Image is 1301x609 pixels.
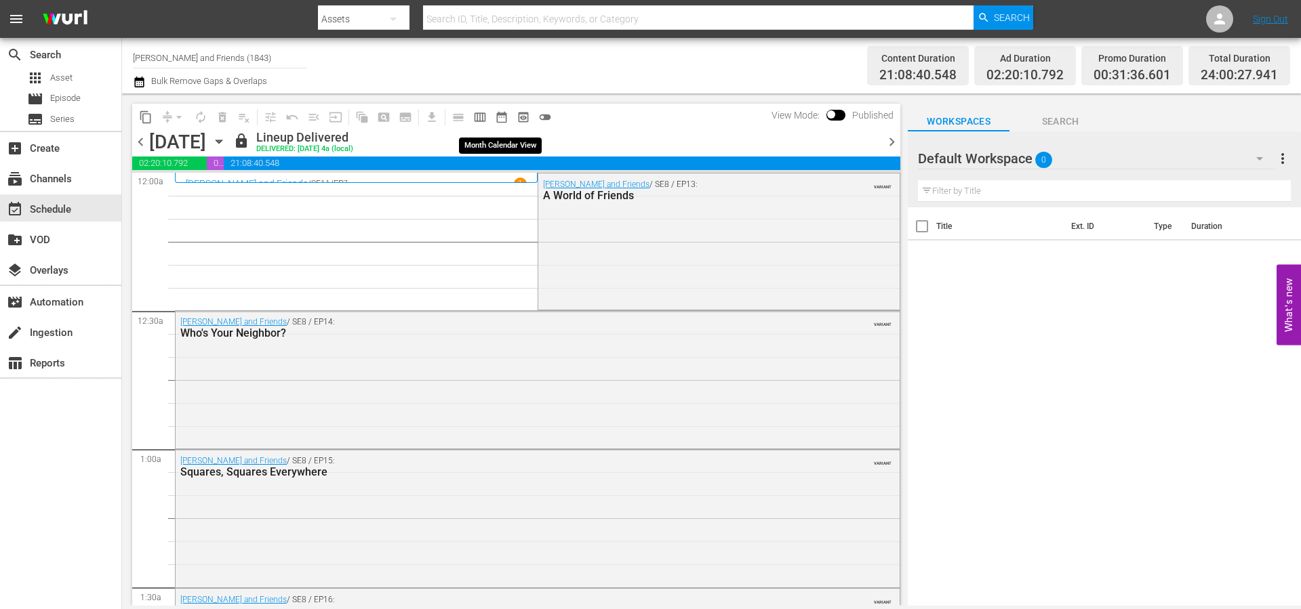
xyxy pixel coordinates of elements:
[883,133,900,150] span: chevron_right
[1009,113,1111,130] span: Search
[7,355,23,371] span: Reports
[325,106,346,128] span: Update Metadata from Key Asset
[874,316,892,327] span: VARIANT
[1063,207,1146,245] th: Ext. ID
[180,456,821,478] div: / SE8 / EP15:
[233,133,249,149] span: lock
[50,91,81,105] span: Episode
[538,110,552,124] span: toggle_off
[27,91,43,107] span: Episode
[207,156,224,170] span: 00:31:36.601
[255,104,281,130] span: Customize Events
[303,106,325,128] span: Fill episodes with ad slates
[27,70,43,86] span: Asset
[908,113,1009,130] span: Workspaces
[308,179,311,188] p: /
[281,106,303,128] span: Revert to Primary Episode
[974,5,1033,30] button: Search
[8,11,24,27] span: menu
[879,49,957,68] div: Content Duration
[1094,68,1171,83] span: 00:31:36.601
[7,140,23,156] span: Create
[149,131,206,153] div: [DATE]
[233,106,255,128] span: Clear Lineup
[7,324,23,341] span: Ingestion
[1146,207,1183,245] th: Type
[543,180,649,189] a: [PERSON_NAME] and Friends
[473,110,487,124] span: calendar_view_week_outlined
[443,104,469,130] span: Day Calendar View
[395,106,416,128] span: Create Series Block
[1201,68,1278,83] span: 24:00:27.941
[543,189,827,202] div: A World of Friends
[256,130,353,145] div: Lineup Delivered
[495,110,508,124] span: date_range_outlined
[936,207,1062,245] th: Title
[7,232,23,248] span: VOD
[190,106,212,128] span: Loop Content
[180,595,287,604] a: [PERSON_NAME] and Friends
[1094,49,1171,68] div: Promo Duration
[256,145,353,154] div: DELIVERED: [DATE] 4a (local)
[994,5,1030,30] span: Search
[212,106,233,128] span: Select an event to delete
[311,179,334,188] p: SE11 /
[132,156,207,170] span: 02:20:10.792
[180,456,287,465] a: [PERSON_NAME] and Friends
[7,262,23,278] span: Overlays
[874,593,892,604] span: VARIANT
[986,49,1064,68] div: Ad Duration
[1253,14,1288,24] a: Sign Out
[879,68,957,83] span: 21:08:40.548
[518,179,523,188] p: 1
[149,76,267,86] span: Bulk Remove Gaps & Overlaps
[157,106,190,128] span: Remove Gaps & Overlaps
[346,104,373,130] span: Refresh All Search Blocks
[132,133,149,150] span: chevron_left
[765,110,826,121] span: View Mode:
[186,178,308,189] a: [PERSON_NAME] and Friends
[845,110,900,121] span: Published
[180,465,821,478] div: Squares, Squares Everywhere
[543,180,827,202] div: / SE8 / EP13:
[50,112,75,126] span: Series
[1275,150,1291,167] span: more_vert
[50,71,73,85] span: Asset
[139,110,153,124] span: content_copy
[874,178,892,189] span: VARIANT
[27,111,43,127] span: Series
[1201,49,1278,68] div: Total Duration
[33,3,98,35] img: ans4CAIJ8jUAAAAAAAAAAAAAAAAAAAAAAAAgQb4GAAAAAAAAAAAAAAAAAAAAAAAAJMjXAAAAAAAAAAAAAAAAAAAAAAAAgAT5G...
[416,104,443,130] span: Download as CSV
[7,201,23,217] span: Schedule
[373,106,395,128] span: Create Search Block
[517,110,530,124] span: preview_outlined
[180,317,287,327] a: [PERSON_NAME] and Friends
[7,294,23,310] span: Automation
[826,110,836,119] span: Toggle to switch from Published to Draft view.
[180,327,821,339] div: Who's Your Neighbor?
[469,106,491,128] span: Week Calendar View
[180,317,821,339] div: / SE8 / EP14:
[1277,264,1301,345] button: Open Feedback Widget
[874,455,892,465] span: VARIANT
[918,140,1276,177] div: Default Workspace
[1035,146,1052,174] span: 0
[1275,142,1291,175] button: more_vert
[7,47,23,63] span: Search
[7,171,23,187] span: Channels
[986,68,1064,83] span: 02:20:10.792
[334,179,348,188] p: EP7
[224,156,900,170] span: 21:08:40.548
[1183,207,1264,245] th: Duration
[135,106,157,128] span: Copy Lineup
